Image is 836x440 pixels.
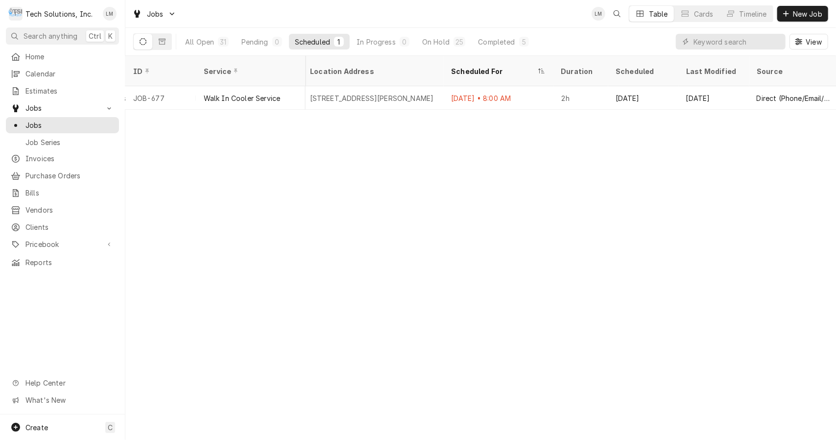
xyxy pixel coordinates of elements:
span: Ctrl [89,31,101,41]
a: Go to Jobs [6,100,119,116]
input: Keyword search [693,34,781,49]
div: Leah Meadows's Avatar [103,7,117,21]
div: [DATE] [608,86,678,110]
div: Completed [478,37,515,47]
div: Timeline [740,9,767,19]
div: [STREET_ADDRESS][PERSON_NAME] [310,93,434,103]
a: Clients [6,219,119,235]
div: Leah Meadows's Avatar [592,7,605,21]
div: T [9,7,23,21]
div: JOB-677 [125,86,196,110]
div: Scheduled [295,37,330,47]
button: Search anythingCtrlK [6,27,119,45]
span: Clients [25,222,114,232]
span: Create [25,423,48,432]
a: Home [6,49,119,65]
span: Bills [25,188,114,198]
span: Search anything [24,31,77,41]
span: Home [25,51,114,62]
div: 25 [455,37,463,47]
button: New Job [777,6,828,22]
a: Go to Jobs [128,6,180,22]
div: 0 [402,37,407,47]
span: Estimates [25,86,114,96]
a: Estimates [6,83,119,99]
span: Jobs [25,103,99,113]
div: [DATE] [678,86,749,110]
div: Scheduled [616,66,669,76]
span: Reports [25,257,114,268]
div: ID [133,66,186,76]
div: All Open [185,37,214,47]
div: 1 [336,37,342,47]
button: Open search [609,6,625,22]
div: Duration [561,66,598,76]
div: 5 [521,37,527,47]
span: Invoices [25,153,114,164]
div: Tech Solutions, Inc. [25,9,93,19]
div: Table [649,9,668,19]
a: Go to Help Center [6,375,119,391]
a: Calendar [6,66,119,82]
div: 2h [553,86,608,110]
span: Pricebook [25,239,99,249]
a: Vendors [6,202,119,218]
div: Last Modified [686,66,739,76]
div: Source [757,66,829,76]
span: Purchase Orders [25,171,114,181]
a: Reports [6,254,119,270]
div: Location Address [310,66,433,76]
span: What's New [25,395,113,405]
a: Bills [6,185,119,201]
a: Go to What's New [6,392,119,408]
div: Walk In Cooler Service [204,93,281,103]
span: View [804,37,824,47]
div: Tech Solutions, Inc.'s Avatar [9,7,23,21]
span: K [108,31,113,41]
span: Jobs [25,120,114,130]
span: Job Series [25,137,114,147]
div: LM [103,7,117,21]
span: New Job [791,9,824,19]
div: Scheduled For [451,66,535,76]
div: On Hold [422,37,450,47]
span: Jobs [147,9,164,19]
div: Direct (Phone/Email/etc.) [757,93,831,103]
a: Jobs [6,117,119,133]
a: Purchase Orders [6,168,119,184]
a: Job Series [6,134,119,150]
span: C [108,422,113,433]
div: 31 [220,37,226,47]
a: Invoices [6,150,119,167]
button: View [789,34,828,49]
div: Cards [694,9,714,19]
span: Calendar [25,69,114,79]
span: Vendors [25,205,114,215]
div: Service [204,66,296,76]
div: LM [592,7,605,21]
a: Go to Pricebook [6,236,119,252]
div: Pending [241,37,268,47]
div: In Progress [357,37,396,47]
div: [DATE] • 8:00 AM [443,86,553,110]
div: 0 [274,37,280,47]
span: Help Center [25,378,113,388]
